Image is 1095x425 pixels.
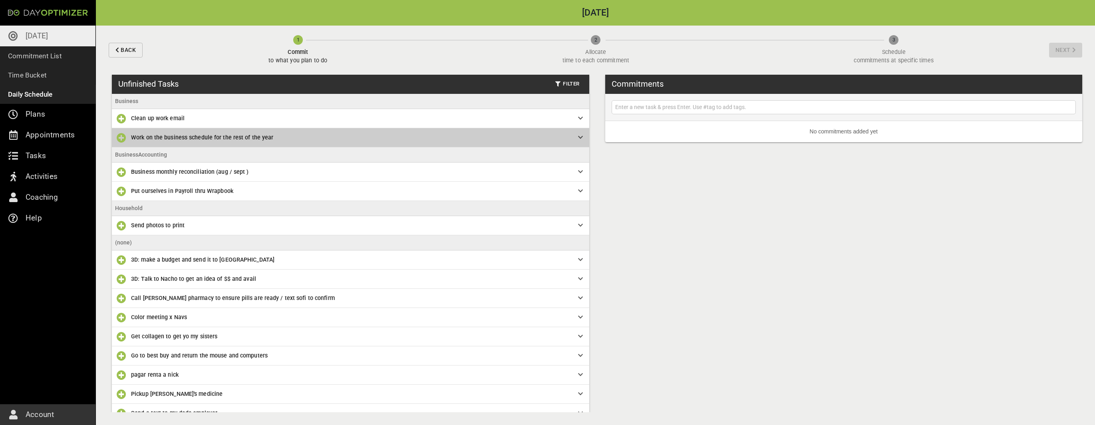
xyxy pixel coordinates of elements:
p: Time Bucket [8,70,47,81]
li: Business [112,94,589,109]
span: Clean up work email [131,115,185,121]
span: 3D: Talk to Nacho to get an idea of $$ and avail [131,276,256,282]
button: Filter [552,78,583,90]
span: Send a text to my dads employer [131,410,217,416]
li: (none) [112,235,589,250]
div: Get collagen to get yo my sisters [112,327,589,346]
div: Put ourselves in Payroll thru Wrapbook [112,182,589,201]
div: Clean up work email [112,109,589,128]
span: Commit [268,48,327,56]
span: pagar renta a nick [131,371,179,378]
p: Daily Schedule [8,89,53,100]
button: Committo what you plan to do [146,26,450,75]
span: Send photos to print [131,222,185,228]
span: Work on the business schedule for the rest of the year [131,134,273,141]
div: Send a text to my dads employer [112,404,589,423]
span: 3D: make a budget and send it to [GEOGRAPHIC_DATA] [131,256,274,263]
text: 1 [296,37,299,43]
span: Get collagen to get yo my sisters [131,333,217,340]
p: Commitment List [8,50,62,62]
p: Account [26,408,54,421]
p: Appointments [26,129,75,141]
div: Go to best buy and return the mouse and computers [112,346,589,365]
div: Work on the business schedule for the rest of the year [112,128,589,147]
div: Send photos to print [112,216,589,235]
p: to what you plan to do [268,56,327,65]
h3: Unfinished Tasks [118,78,179,90]
h2: [DATE] [96,8,1095,18]
li: Household [112,201,589,216]
p: Coaching [26,191,58,204]
p: Tasks [26,149,46,162]
div: Call [PERSON_NAME] pharmacy to ensure pills are ready / text sofi to confirm [112,289,589,308]
span: Back [121,45,136,55]
p: [DATE] [26,30,48,42]
span: Go to best buy and return the mouse and computers [131,352,268,359]
div: Color meeting x Navs [112,308,589,327]
input: Enter a new task & press Enter. Use #tag to add tags. [614,102,1074,112]
span: Business monthly reconciliation (aug / sept ) [131,169,249,175]
div: 3D: make a budget and send it to [GEOGRAPHIC_DATA] [112,250,589,270]
span: Filter [555,79,580,89]
span: Color meeting x Navs [131,314,187,320]
li: BusinessAccounting [112,147,589,163]
h3: Commitments [612,78,664,90]
span: Pickup [PERSON_NAME]'s medicine [131,391,223,397]
span: Call [PERSON_NAME] pharmacy to ensure pills are ready / text sofi to confirm [131,295,335,301]
li: No commitments added yet [605,121,1083,142]
p: Activities [26,170,58,183]
div: pagar renta a nick [112,365,589,385]
img: Day Optimizer [8,10,88,16]
button: Back [109,43,143,58]
div: Pickup [PERSON_NAME]'s medicine [112,385,589,404]
p: Plans [26,108,45,121]
div: Business monthly reconciliation (aug / sept ) [112,163,589,182]
p: Help [26,212,42,224]
div: 3D: Talk to Nacho to get an idea of $$ and avail [112,270,589,289]
span: Put ourselves in Payroll thru Wrapbook [131,188,233,194]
